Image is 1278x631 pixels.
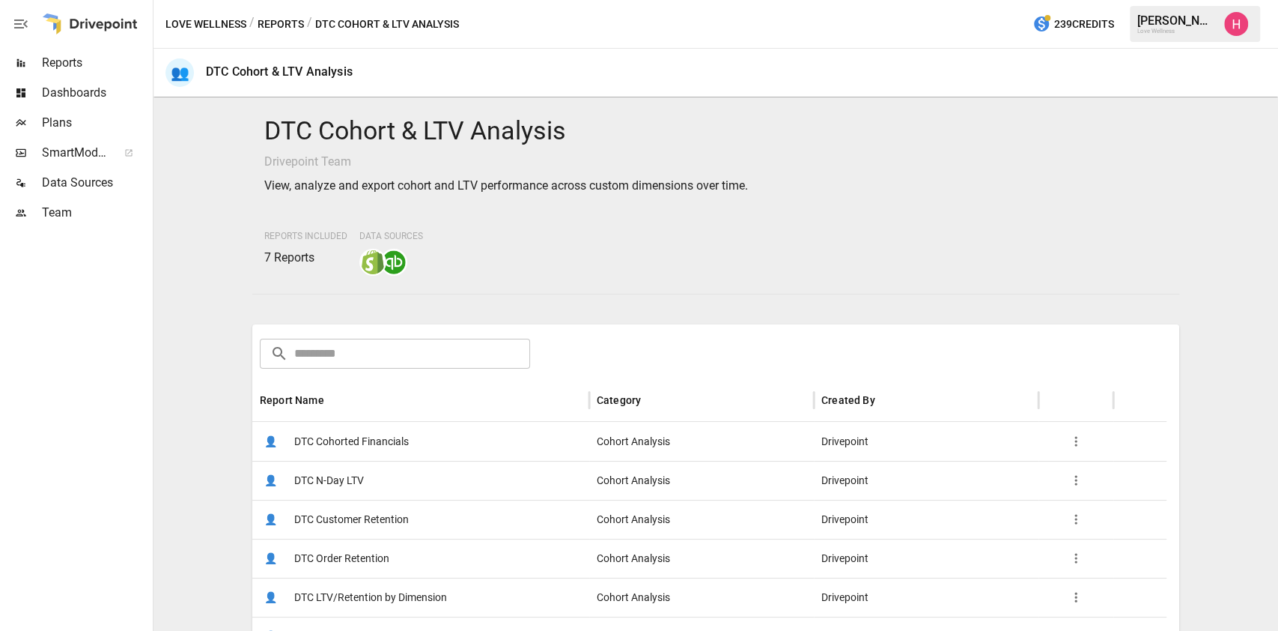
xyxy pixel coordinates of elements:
[814,539,1038,578] div: Drivepoint
[814,500,1038,539] div: Drivepoint
[42,54,150,72] span: Reports
[589,500,814,539] div: Cohort Analysis
[264,115,1167,147] h4: DTC Cohort & LTV Analysis
[1215,3,1257,45] button: Hayley Rovet
[814,578,1038,617] div: Drivepoint
[264,177,1167,195] p: View, analyze and export cohort and LTV performance across custom dimensions over time.
[42,114,150,132] span: Plans
[42,84,150,102] span: Dashboards
[359,231,423,241] span: Data Sources
[1137,13,1215,28] div: [PERSON_NAME]
[260,430,282,453] span: 👤
[264,231,347,241] span: Reports Included
[249,15,255,34] div: /
[814,461,1038,500] div: Drivepoint
[260,508,282,531] span: 👤
[361,250,385,274] img: shopify
[260,586,282,609] span: 👤
[294,579,447,617] span: DTC LTV/Retention by Dimension
[642,390,663,411] button: Sort
[589,578,814,617] div: Cohort Analysis
[589,422,814,461] div: Cohort Analysis
[1224,12,1248,36] img: Hayley Rovet
[294,423,409,461] span: DTC Cohorted Financials
[589,461,814,500] div: Cohort Analysis
[42,144,108,162] span: SmartModel
[382,250,406,274] img: quickbooks
[165,15,246,34] button: Love Wellness
[877,390,898,411] button: Sort
[307,15,312,34] div: /
[206,64,353,79] div: DTC Cohort & LTV Analysis
[1026,10,1120,38] button: 239Credits
[294,540,389,578] span: DTC Order Retention
[258,15,304,34] button: Reports
[165,58,194,87] div: 👥
[260,547,282,570] span: 👤
[814,422,1038,461] div: Drivepoint
[42,204,150,222] span: Team
[597,394,641,406] div: Category
[821,394,875,406] div: Created By
[260,469,282,492] span: 👤
[294,501,409,539] span: DTC Customer Retention
[1054,15,1114,34] span: 239 Credits
[107,142,118,160] span: ™
[326,390,347,411] button: Sort
[264,153,1167,171] p: Drivepoint Team
[264,249,347,267] p: 7 Reports
[294,462,364,500] span: DTC N-Day LTV
[1137,28,1215,34] div: Love Wellness
[589,539,814,578] div: Cohort Analysis
[260,394,324,406] div: Report Name
[42,174,150,192] span: Data Sources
